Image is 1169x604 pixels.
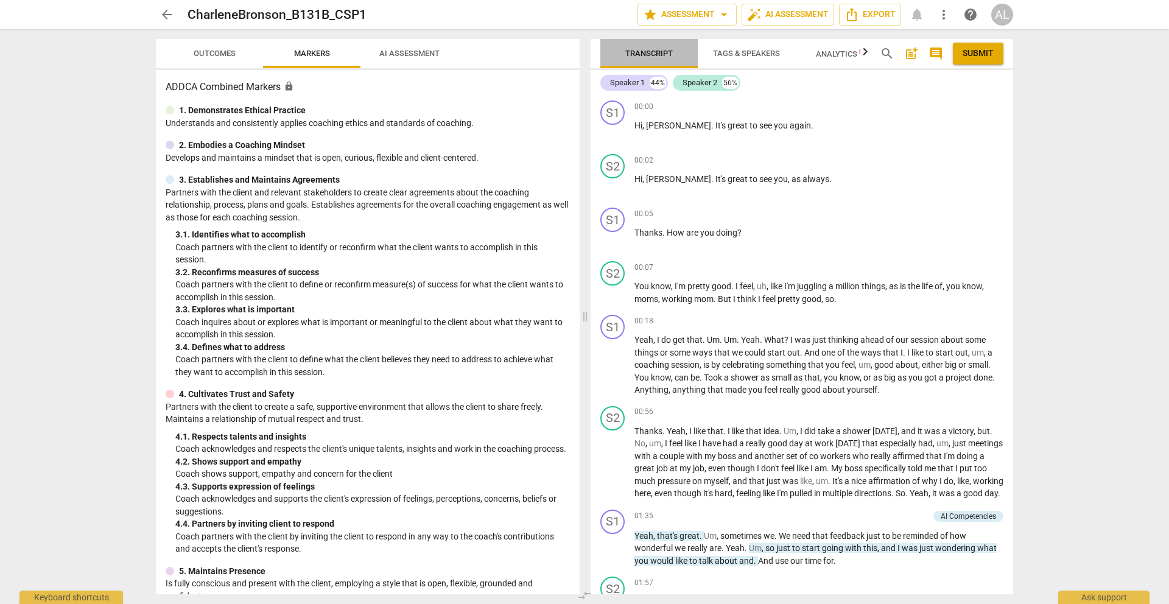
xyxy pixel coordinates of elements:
[958,360,968,370] span: or
[963,47,994,60] span: Submit
[759,174,774,184] span: see
[722,77,739,89] div: 56%
[175,303,570,316] div: 3. 3. Explores what is important
[861,348,883,357] span: ways
[712,281,731,291] span: good
[711,360,722,370] span: by
[871,360,874,370] span: ,
[643,7,658,22] span: star
[711,174,715,184] span: .
[771,373,793,382] span: small
[835,281,862,291] span: million
[651,281,671,291] span: know
[972,348,984,357] span: Filler word
[669,385,672,395] span: ,
[804,373,820,382] span: that
[747,7,762,22] span: auto_fix_high
[634,426,662,436] span: Thanks
[903,348,907,357] span: .
[943,281,946,291] span: ,
[175,278,570,303] p: Coach partners with the client to define or reconfirm measure(s) of success for what the client w...
[784,335,790,345] span: ?
[897,426,901,436] span: ,
[651,373,671,382] span: know
[284,81,294,91] span: Assessment is enabled for this document. The competency model is locked and follows the assessmen...
[789,438,805,448] span: day
[977,426,990,436] span: but
[787,348,800,357] span: out
[650,77,666,89] div: 44%
[166,117,570,130] p: Understands and consistently applies coaching ethics and standards of coaching.
[703,335,707,345] span: .
[758,294,762,304] span: I
[610,77,645,89] div: Speaker 1
[634,121,642,130] span: Hi
[704,373,724,382] span: Took
[662,294,694,304] span: working
[811,121,813,130] span: .
[872,426,897,436] span: [DATE]
[900,348,903,357] span: I
[826,360,841,370] span: you
[175,353,570,378] p: Coach partners with the client to define what the client believes they need to address to achieve...
[795,335,812,345] span: was
[793,373,804,382] span: as
[600,406,625,430] div: Change speaker
[823,385,847,395] span: about
[839,4,901,26] button: Export
[820,373,824,382] span: ,
[760,335,764,345] span: .
[634,316,653,326] span: 00:18
[770,281,784,291] span: like
[661,438,665,448] span: ,
[179,139,305,152] p: 2. Embodies a Coaching Mindset
[747,7,829,22] span: AI Assessment
[662,426,667,436] span: .
[671,360,700,370] span: session
[837,348,847,357] span: of
[634,348,660,357] span: things
[788,174,792,184] span: ,
[897,373,908,382] span: as
[818,426,836,436] span: take
[707,335,720,345] span: Um
[874,360,896,370] span: good
[653,335,657,345] span: ,
[968,348,972,357] span: ,
[687,281,712,291] span: pretty
[692,348,714,357] span: ways
[600,315,625,339] div: Change speaker
[723,438,739,448] span: had
[723,426,728,436] span: .
[792,174,802,184] span: as
[784,281,797,291] span: I'm
[804,348,821,357] span: And
[175,430,570,443] div: 4. 1. Respects talents and insights
[634,209,653,219] span: 00:05
[800,426,804,436] span: I
[634,174,642,184] span: Hi
[929,46,943,61] span: comment
[741,335,760,345] span: Yeah
[700,360,703,370] span: ,
[645,438,649,448] span: ,
[779,426,784,436] span: .
[860,335,886,345] span: ahead
[974,373,992,382] span: done
[634,335,653,345] span: Yeah
[925,348,935,357] span: to
[841,360,855,370] span: feel
[715,121,728,130] span: It's
[600,261,625,286] div: Change speaker
[924,426,942,436] span: was
[694,294,714,304] span: mom
[667,228,686,237] span: How
[804,426,818,436] span: did
[828,335,860,345] span: thinking
[778,294,802,304] span: pretty
[963,7,978,22] span: help
[731,373,760,382] span: shower
[671,281,675,291] span: ,
[175,228,570,241] div: 3. 1. Identifies what to accomplish
[945,360,958,370] span: big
